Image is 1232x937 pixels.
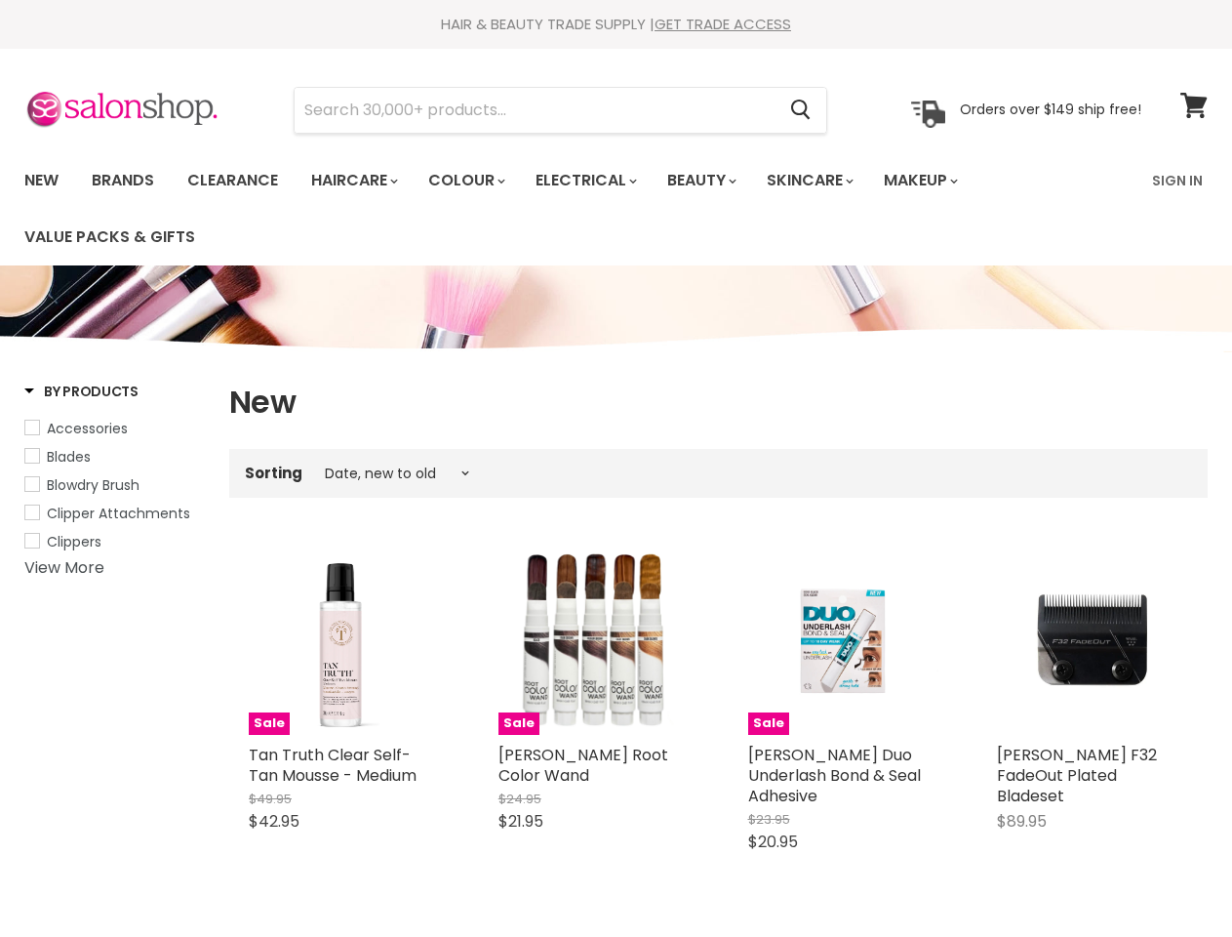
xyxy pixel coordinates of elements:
[498,713,539,735] span: Sale
[655,14,791,34] a: GET TRADE ACCESS
[173,160,293,201] a: Clearance
[295,88,775,133] input: Search
[521,160,649,201] a: Electrical
[24,531,205,552] a: Clippers
[47,447,91,467] span: Blades
[249,810,299,833] span: $42.95
[24,474,205,496] a: Blowdry Brush
[297,160,410,201] a: Haircare
[748,545,939,736] img: Ardell Duo Underlash Bond & Seal Adhesive
[294,87,827,134] form: Product
[249,545,440,736] a: Tan Truth Clear Self-Tan Mousse - MediumSale
[414,160,517,201] a: Colour
[775,88,826,133] button: Search
[24,418,205,439] a: Accessories
[249,713,290,735] span: Sale
[748,810,790,829] span: $23.95
[47,532,101,551] span: Clippers
[229,382,1208,423] h1: New
[748,831,798,853] span: $20.95
[748,713,789,735] span: Sale
[997,744,1157,807] a: [PERSON_NAME] F32 FadeOut Plated Bladeset
[245,465,302,481] label: Sorting
[1140,160,1214,201] a: Sign In
[498,744,668,787] a: [PERSON_NAME] Root Color Wand
[752,160,865,201] a: Skincare
[653,160,748,201] a: Beauty
[249,744,417,787] a: Tan Truth Clear Self-Tan Mousse - Medium
[498,553,690,727] img: Jerome Russell Root Color Wand
[997,545,1188,736] img: Wahl F32 FadeOut Plated Bladeset
[10,152,1140,265] ul: Main menu
[869,160,970,201] a: Makeup
[960,101,1141,118] p: Orders over $149 ship free!
[24,503,205,524] a: Clipper Attachments
[24,382,139,401] h3: By Products
[997,810,1047,833] span: $89.95
[47,419,128,438] span: Accessories
[748,545,939,736] a: Ardell Duo Underlash Bond & Seal AdhesiveSale
[498,545,690,736] a: Jerome Russell Root Color WandSale
[10,160,73,201] a: New
[498,810,543,833] span: $21.95
[24,446,205,468] a: Blades
[10,217,210,258] a: Value Packs & Gifts
[47,475,139,495] span: Blowdry Brush
[281,545,409,736] img: Tan Truth Clear Self-Tan Mousse - Medium
[498,790,541,808] span: $24.95
[24,556,104,579] a: View More
[47,504,190,523] span: Clipper Attachments
[77,160,169,201] a: Brands
[249,790,292,808] span: $49.95
[748,744,921,807] a: [PERSON_NAME] Duo Underlash Bond & Seal Adhesive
